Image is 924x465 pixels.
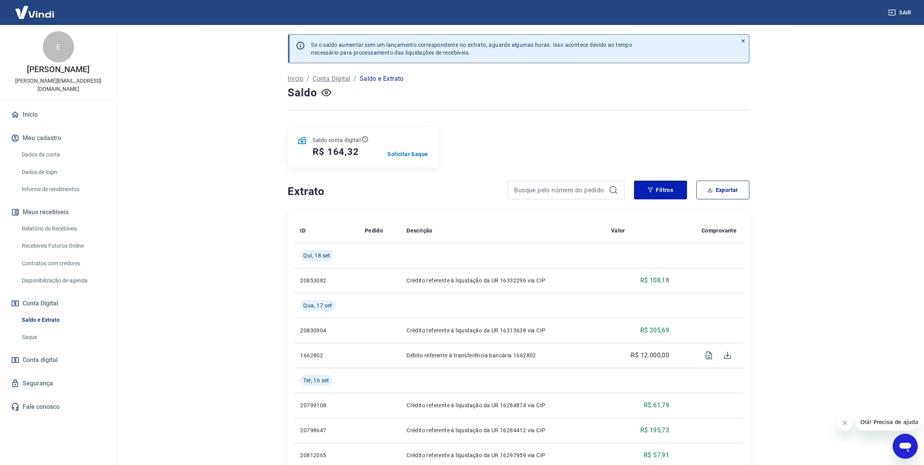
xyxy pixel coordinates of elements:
a: Contratos com credores [19,256,107,272]
span: Download [718,346,737,365]
h5: R$ 164,32 [313,146,359,158]
a: Início [9,106,107,123]
p: R$ 205,69 [640,326,670,335]
p: Crédito referente à liquidação da UR 16313638 via CIP [406,327,599,334]
p: R$ 195,73 [640,426,670,435]
iframe: Fechar mensagem [837,415,853,431]
a: Solicitar Saque [388,150,428,158]
a: Dados de login [19,164,107,180]
a: Informe de rendimentos [19,181,107,197]
button: Sair [887,5,915,20]
p: [PERSON_NAME] [27,66,89,74]
p: R$ 108,18 [640,276,670,285]
p: Saldo conta digital [313,136,361,144]
h4: Saldo [288,85,317,101]
input: Busque pelo número do pedido [514,184,606,196]
p: 20853082 [300,277,352,284]
p: ID [300,227,306,234]
p: Crédito referente à liquidação da UR 16284874 via CIP [406,401,599,409]
p: / [307,74,309,83]
p: 1662802 [300,351,352,359]
p: 20799108 [300,401,352,409]
p: Débito referente à transferência bancária 1662802 [406,351,599,359]
p: -R$ 12.000,00 [629,351,669,360]
span: Qua, 17 set [304,302,332,309]
p: [PERSON_NAME][EMAIL_ADDRESS][DOMAIN_NAME] [6,77,110,93]
button: Meu cadastro [9,130,107,147]
img: Vindi [9,0,60,24]
a: Fale conosco [9,398,107,415]
span: Qui, 18 set [304,252,330,259]
p: / [354,74,357,83]
a: Dados da conta [19,147,107,163]
a: Disponibilização de agenda [19,273,107,289]
a: Saque [19,329,107,345]
span: Olá! Precisa de ajuda? [5,5,65,12]
p: Se o saldo aumentar sem um lançamento correspondente no extrato, aguarde algumas horas. Isso acon... [311,41,632,57]
p: Crédito referente à liquidação da UR 16332296 via CIP [406,277,599,284]
iframe: Mensagem da empresa [856,414,918,431]
button: Filtros [634,181,687,199]
p: Crédito referente à liquidação da UR 16297959 via CIP [406,451,599,459]
a: Saldo e Extrato [19,312,107,328]
button: Exportar [696,181,749,199]
a: Relatório de Recebíveis [19,221,107,237]
a: Conta digital [9,351,107,369]
div: E [43,31,74,62]
p: 20798647 [300,426,352,434]
button: Conta Digital [9,295,107,312]
span: Ter, 16 set [304,376,329,384]
p: Valor [611,227,625,234]
a: Início [288,74,304,83]
p: Crédito referente à liquidação da UR 16284412 via CIP [406,426,599,434]
p: 20812065 [300,451,352,459]
span: Visualizar [700,346,718,365]
a: Conta Digital [313,74,350,83]
iframe: Botão para abrir a janela de mensagens [893,434,918,459]
p: Descrição [406,227,433,234]
p: Saldo e Extrato [360,74,404,83]
span: Conta digital [23,355,58,366]
p: 20830904 [300,327,352,334]
p: R$ 61,79 [644,401,669,410]
p: R$ 57,91 [644,451,669,460]
h4: Extrato [288,184,498,199]
p: Pedido [365,227,383,234]
button: Meus recebíveis [9,204,107,221]
p: Comprovante [701,227,737,234]
a: Segurança [9,375,107,392]
a: Recebíveis Futuros Online [19,238,107,254]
